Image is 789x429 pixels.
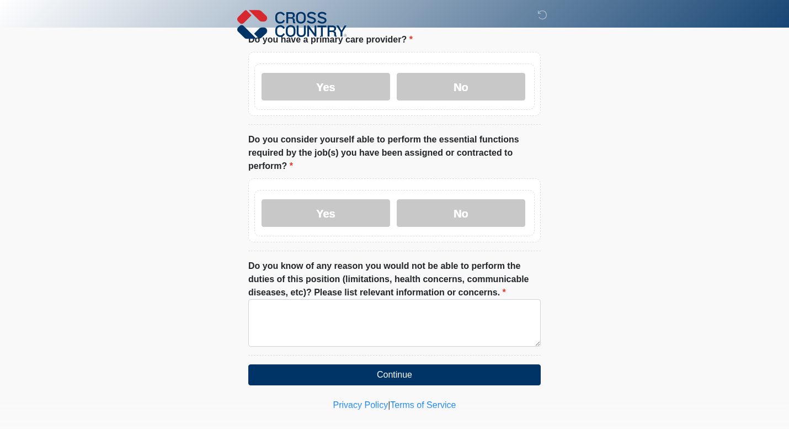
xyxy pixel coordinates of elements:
a: Privacy Policy [333,400,388,410]
img: Cross Country Logo [237,8,346,40]
label: Yes [262,199,390,227]
label: No [397,73,525,100]
a: | [388,400,390,410]
label: No [397,199,525,227]
label: Yes [262,73,390,100]
label: Do you know of any reason you would not be able to perform the duties of this position (limitatio... [248,259,541,299]
a: Terms of Service [390,400,456,410]
label: Do you consider yourself able to perform the essential functions required by the job(s) you have ... [248,133,541,173]
button: Continue [248,364,541,385]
